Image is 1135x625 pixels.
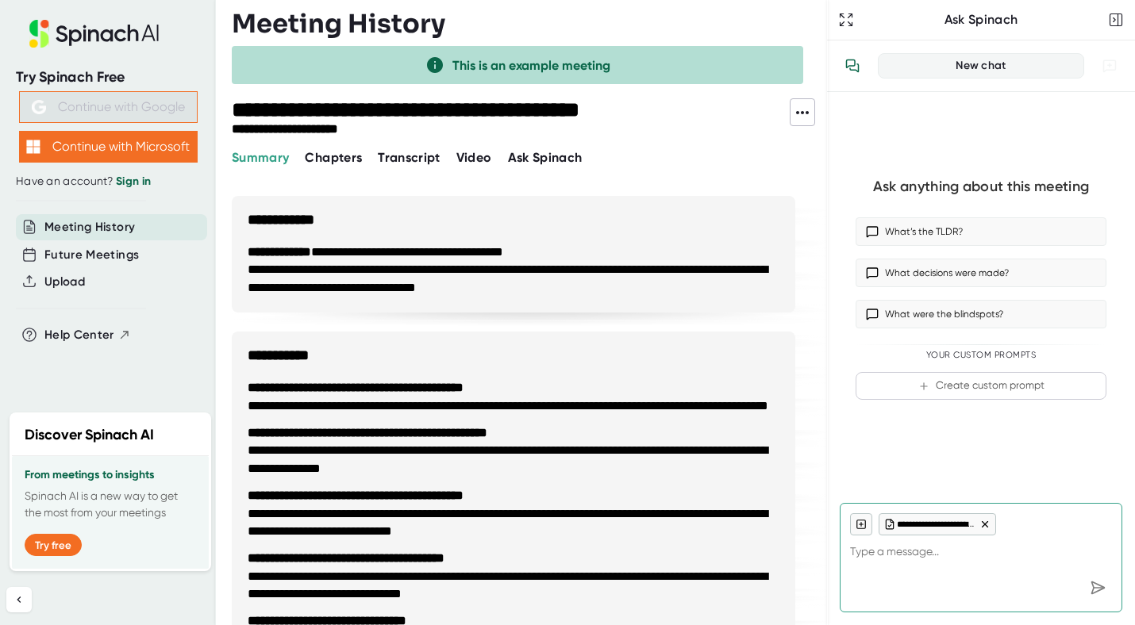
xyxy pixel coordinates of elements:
button: View conversation history [837,50,868,82]
button: Try free [25,534,82,556]
button: Ask Spinach [508,148,583,167]
button: What were the blindspots? [856,300,1106,328]
div: Ask anything about this meeting [873,178,1089,196]
div: New chat [888,59,1074,73]
span: This is an example meeting [452,58,610,73]
div: Try Spinach Free [16,68,200,86]
span: Chapters [305,150,362,165]
img: Aehbyd4JwY73AAAAAElFTkSuQmCC [32,100,46,114]
button: Create custom prompt [856,372,1106,400]
button: Summary [232,148,289,167]
button: What decisions were made? [856,259,1106,287]
span: Help Center [44,326,114,344]
span: Video [456,150,492,165]
button: Continue with Google [19,91,198,123]
span: Ask Spinach [508,150,583,165]
button: Help Center [44,326,131,344]
button: Upload [44,273,85,291]
button: Video [456,148,492,167]
button: Collapse sidebar [6,587,32,612]
button: Expand to Ask Spinach page [835,9,857,31]
h3: From meetings to insights [25,469,196,481]
div: Your Custom Prompts [856,350,1106,361]
button: Future Meetings [44,246,139,264]
div: Send message [1083,573,1112,602]
button: What’s the TLDR? [856,217,1106,246]
div: Ask Spinach [857,12,1105,28]
span: Summary [232,150,289,165]
h3: Meeting History [232,9,445,39]
div: Have an account? [16,174,200,189]
a: Sign in [116,174,151,188]
button: Meeting History [44,218,135,236]
p: Spinach AI is a new way to get the most from your meetings [25,488,196,521]
span: Transcript [378,150,441,165]
button: Close conversation sidebar [1105,9,1127,31]
button: Chapters [305,148,362,167]
button: Continue with Microsoft [19,131,198,163]
button: Transcript [378,148,441,167]
h2: Discover Spinach AI [25,424,154,446]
